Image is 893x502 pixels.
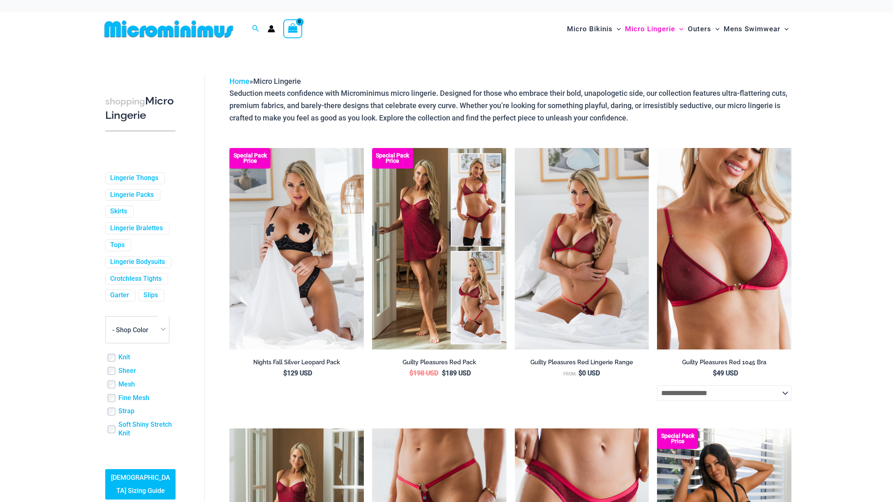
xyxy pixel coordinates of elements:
span: Micro Bikinis [567,19,613,39]
span: $ [283,369,287,377]
span: Menu Toggle [613,19,621,39]
span: From: [563,371,576,377]
span: - Shop Color [106,317,169,343]
a: Guilty Pleasures Red 1045 Bra [657,359,791,369]
bdi: 0 USD [578,369,600,377]
p: Seduction meets confidence with Microminimus micro lingerie. Designed for those who embrace their... [229,87,791,124]
a: Nights Fall Silver Leopard 1036 Bra 6046 Thong 09v2 Nights Fall Silver Leopard 1036 Bra 6046 Thon... [229,148,364,349]
span: $ [409,369,413,377]
h2: Guilty Pleasures Red Pack [372,359,507,366]
span: Micro Lingerie [625,19,675,39]
a: Slips [143,291,158,300]
span: shopping [105,96,145,106]
b: Special Pack Price [229,153,271,164]
img: Guilty Pleasures Red 1045 Bra 01 [657,148,791,349]
a: Nights Fall Silver Leopard Pack [229,359,364,369]
bdi: 198 USD [409,369,438,377]
img: Guilty Pleasures Red Collection Pack F [372,148,507,349]
span: » [229,77,301,86]
bdi: 49 USD [713,369,738,377]
span: Menu Toggle [780,19,789,39]
img: Guilty Pleasures Red 1045 Bra 689 Micro 05 [515,148,649,349]
h3: Micro Lingerie [105,94,176,123]
a: Micro LingerieMenu ToggleMenu Toggle [623,16,685,42]
a: Guilty Pleasures Red 1045 Bra 689 Micro 05Guilty Pleasures Red 1045 Bra 689 Micro 06Guilty Pleasu... [515,148,649,349]
a: Skirts [110,207,127,216]
img: Nights Fall Silver Leopard 1036 Bra 6046 Thong 09v2 [229,148,364,349]
span: Outers [688,19,711,39]
a: Search icon link [252,24,259,34]
span: Mens Swimwear [724,19,780,39]
a: Mens SwimwearMenu ToggleMenu Toggle [722,16,791,42]
bdi: 189 USD [442,369,471,377]
a: Guilty Pleasures Red Lingerie Range [515,359,649,369]
span: $ [442,369,446,377]
span: Micro Lingerie [253,77,301,86]
img: MM SHOP LOGO FLAT [101,20,236,38]
a: Lingerie Bralettes [110,224,163,233]
a: Account icon link [268,25,275,32]
a: Fine Mesh [118,394,149,403]
span: - Shop Color [112,326,148,334]
a: Strap [118,407,134,416]
h2: Nights Fall Silver Leopard Pack [229,359,364,366]
a: Lingerie Bodysuits [110,258,165,266]
b: Special Pack Price [372,153,413,164]
nav: Site Navigation [564,15,792,43]
a: [DEMOGRAPHIC_DATA] Sizing Guide [105,469,176,500]
a: Micro BikinisMenu ToggleMenu Toggle [565,16,623,42]
span: $ [713,369,717,377]
a: Lingerie Packs [110,191,154,199]
a: OutersMenu ToggleMenu Toggle [686,16,722,42]
span: Menu Toggle [711,19,719,39]
b: Special Pack Price [657,433,698,444]
span: $ [578,369,582,377]
span: Menu Toggle [675,19,683,39]
a: Guilty Pleasures Red 1045 Bra 01Guilty Pleasures Red 1045 Bra 02Guilty Pleasures Red 1045 Bra 02 [657,148,791,349]
bdi: 129 USD [283,369,312,377]
span: - Shop Color [105,316,169,343]
a: Guilty Pleasures Red Collection Pack F Guilty Pleasures Red Collection Pack BGuilty Pleasures Red... [372,148,507,349]
a: Mesh [118,380,135,389]
a: Soft Shiny Stretch Knit [118,421,176,438]
h2: Guilty Pleasures Red Lingerie Range [515,359,649,366]
a: Home [229,77,250,86]
a: Crotchless Tights [110,275,162,283]
h2: Guilty Pleasures Red 1045 Bra [657,359,791,366]
a: Lingerie Thongs [110,174,158,183]
a: Tops [110,241,125,250]
a: View Shopping Cart, empty [283,19,302,38]
a: Garter [110,291,129,300]
a: Guilty Pleasures Red Pack [372,359,507,369]
a: Knit [118,353,130,362]
a: Sheer [118,367,136,375]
